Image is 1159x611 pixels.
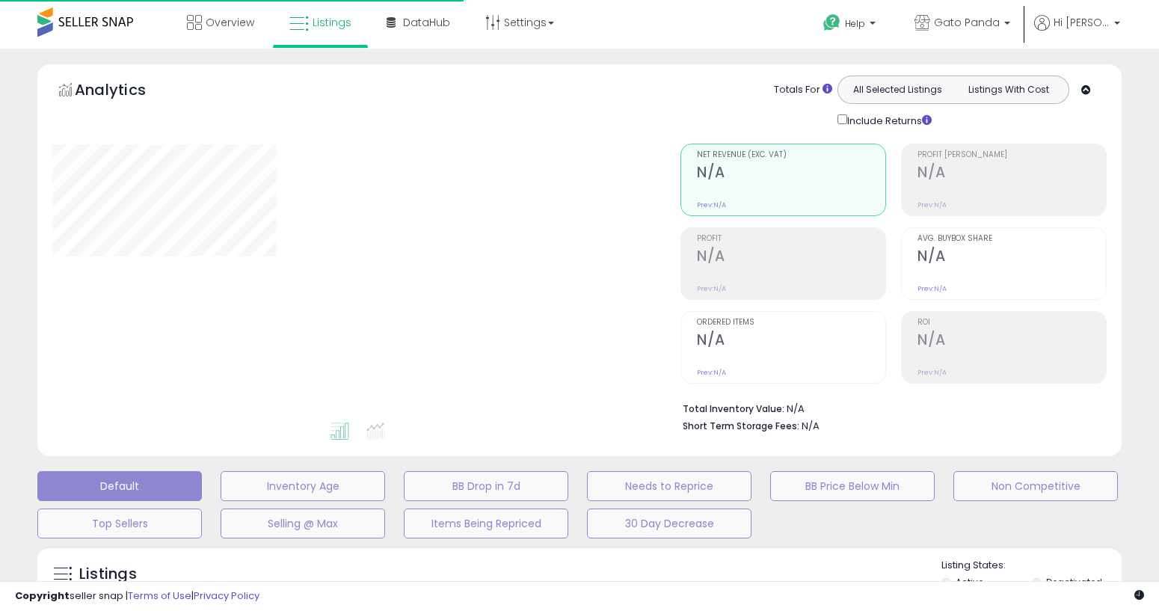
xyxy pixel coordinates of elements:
[404,471,568,501] button: BB Drop in 7d
[917,248,1106,268] h2: N/A
[917,164,1106,184] h2: N/A
[697,284,726,293] small: Prev: N/A
[587,471,751,501] button: Needs to Reprice
[842,80,953,99] button: All Selected Listings
[697,200,726,209] small: Prev: N/A
[774,83,832,97] div: Totals For
[953,80,1064,99] button: Listings With Cost
[697,248,885,268] h2: N/A
[826,111,950,129] div: Include Returns
[587,509,751,538] button: 30 Day Decrease
[697,151,885,159] span: Net Revenue (Exc. VAT)
[917,151,1106,159] span: Profit [PERSON_NAME]
[770,471,935,501] button: BB Price Below Min
[15,589,70,603] strong: Copyright
[697,331,885,351] h2: N/A
[917,284,947,293] small: Prev: N/A
[845,17,865,30] span: Help
[934,15,1000,30] span: Gato Panda
[404,509,568,538] button: Items Being Repriced
[37,471,202,501] button: Default
[683,399,1095,417] li: N/A
[683,420,799,432] b: Short Term Storage Fees:
[697,368,726,377] small: Prev: N/A
[15,589,259,604] div: seller snap | |
[1034,15,1120,49] a: Hi [PERSON_NAME]
[811,2,891,49] a: Help
[697,164,885,184] h2: N/A
[75,79,175,104] h5: Analytics
[917,319,1106,327] span: ROI
[221,471,385,501] button: Inventory Age
[697,319,885,327] span: Ordered Items
[917,331,1106,351] h2: N/A
[403,15,450,30] span: DataHub
[206,15,254,30] span: Overview
[823,13,841,32] i: Get Help
[697,235,885,243] span: Profit
[953,471,1118,501] button: Non Competitive
[683,402,784,415] b: Total Inventory Value:
[313,15,351,30] span: Listings
[37,509,202,538] button: Top Sellers
[1054,15,1110,30] span: Hi [PERSON_NAME]
[917,235,1106,243] span: Avg. Buybox Share
[917,200,947,209] small: Prev: N/A
[802,419,820,433] span: N/A
[221,509,385,538] button: Selling @ Max
[917,368,947,377] small: Prev: N/A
